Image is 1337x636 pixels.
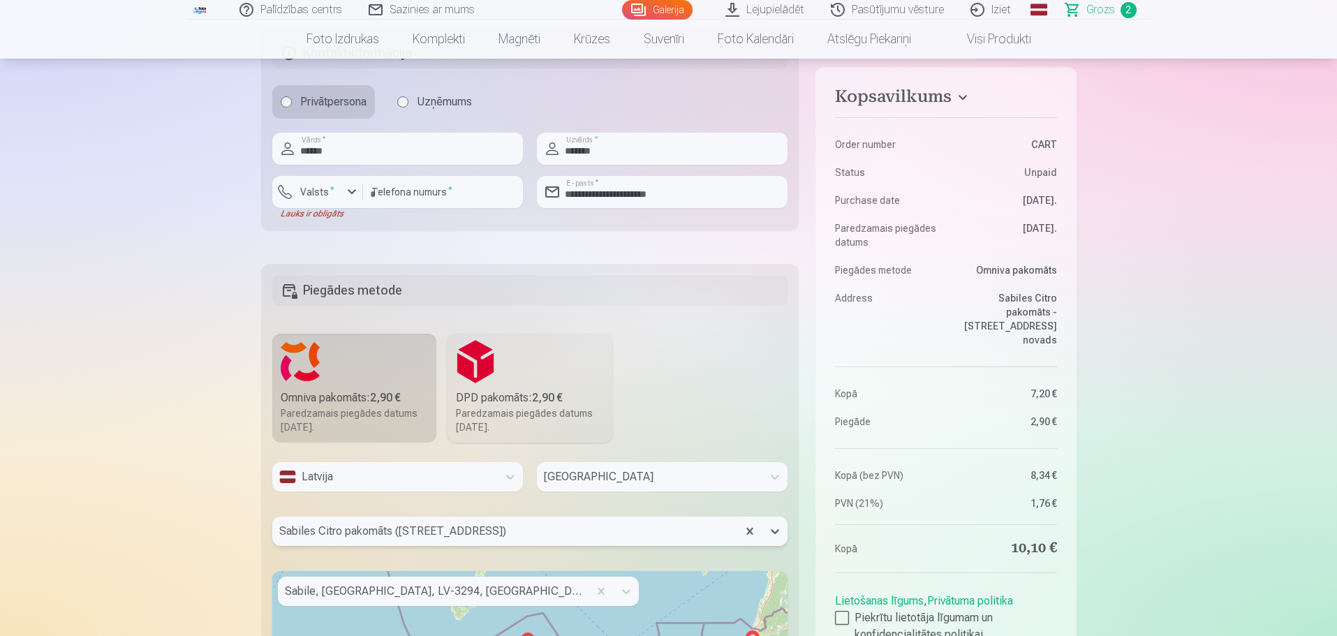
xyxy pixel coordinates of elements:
dt: Kopā [835,387,939,401]
span: Unpaid [1024,165,1057,179]
dt: Kopā [835,539,939,559]
div: Omniva pakomāts : [281,390,429,406]
div: Latvija [279,468,491,485]
a: Foto izdrukas [290,20,396,59]
dt: Paredzamais piegādes datums [835,221,939,249]
a: Lietošanas līgums [835,594,924,607]
a: Komplekti [396,20,482,59]
input: Privātpersona [281,96,292,108]
dt: Kopā (bez PVN) [835,468,939,482]
div: Paredzamais piegādes datums [DATE]. [456,406,604,434]
a: Magnēti [482,20,557,59]
a: Krūzes [557,20,627,59]
span: Grozs [1086,1,1115,18]
label: Privātpersona [272,85,375,119]
a: Visi produkti [928,20,1048,59]
a: Atslēgu piekariņi [811,20,928,59]
dd: Omniva pakomāts [953,263,1057,277]
dt: Piegāde [835,415,939,429]
img: /fa1 [193,6,208,14]
a: Privātuma politika [927,594,1013,607]
dd: 10,10 € [953,539,1057,559]
div: DPD pakomāts : [456,390,604,406]
dd: 7,20 € [953,387,1057,401]
button: Valsts* [272,176,363,208]
dd: 2,90 € [953,415,1057,429]
dt: Status [835,165,939,179]
input: Uzņēmums [397,96,408,108]
div: Lauks ir obligāts [272,208,363,219]
dd: [DATE]. [953,193,1057,207]
div: Paredzamais piegādes datums [DATE]. [281,406,429,434]
button: Kopsavilkums [835,87,1056,112]
dd: 8,34 € [953,468,1057,482]
dd: [DATE]. [953,221,1057,249]
span: 2 [1121,2,1137,18]
label: Uzņēmums [389,85,480,119]
dd: 1,76 € [953,496,1057,510]
dd: Sabiles Citro pakomāts - [STREET_ADDRESS] novads [953,291,1057,347]
dt: PVN (21%) [835,496,939,510]
b: 2,90 € [370,391,401,404]
b: 2,90 € [532,391,563,404]
a: Suvenīri [627,20,701,59]
h5: Piegādes metode [272,275,788,306]
dt: Piegādes metode [835,263,939,277]
dt: Address [835,291,939,347]
a: Foto kalendāri [701,20,811,59]
dt: Order number [835,138,939,151]
dt: Purchase date [835,193,939,207]
dd: CART [953,138,1057,151]
label: Valsts [295,185,340,199]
